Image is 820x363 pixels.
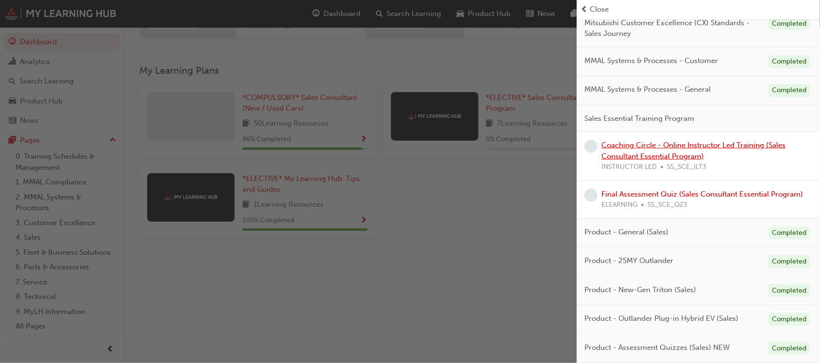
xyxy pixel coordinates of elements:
span: prev-icon [581,4,588,15]
span: SS_SCE_QZ3 [648,199,688,211]
a: Final Assessment Quiz (Sales Consultant Essential Program) [602,190,803,198]
span: Close [590,4,609,15]
div: Completed [769,55,810,68]
span: Product - 25MY Outlander [585,255,674,266]
div: Completed [769,284,810,297]
div: Completed [769,17,810,31]
span: Sales Essential Training Program [585,113,695,124]
span: SS_SCE_ILT3 [667,162,707,173]
span: Mitsubishi Customer Excellence (CX) Standards - Sales Journey [585,17,761,39]
div: Completed [769,255,810,268]
a: Coaching Circle - Online Instructor Led Training (Sales Consultant Essential Program) [602,141,786,161]
span: learningRecordVerb_NONE-icon [585,189,598,202]
div: Completed [769,313,810,326]
span: INSTRUCTOR LED [602,162,657,173]
div: Completed [769,84,810,97]
div: Completed [769,342,810,355]
span: learningRecordVerb_NONE-icon [585,140,598,153]
span: MMAL Systems & Processes - General [585,84,711,95]
span: Product - New-Gen Triton (Sales) [585,284,697,296]
span: Product - General (Sales) [585,227,669,238]
button: prev-iconClose [581,4,816,15]
span: Product - Assessment Quizzes (Sales) NEW [585,342,730,353]
span: ELEARNING [602,199,638,211]
span: Product - Outlander Plug-in Hybrid EV (Sales) [585,313,739,324]
span: MMAL Systems & Processes - Customer [585,55,718,66]
div: Completed [769,227,810,240]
